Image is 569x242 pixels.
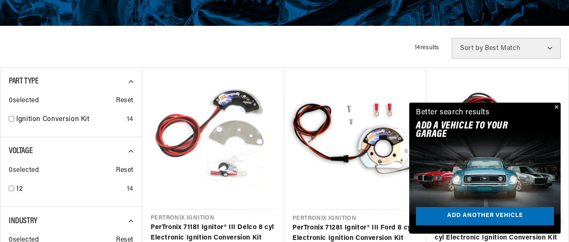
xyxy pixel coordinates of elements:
[416,122,533,139] h2: Add A VEHICLE to your garage
[416,107,490,119] div: Better search results
[127,114,133,125] div: 14
[116,96,133,106] span: Reset
[9,77,38,86] span: Part Type
[116,165,133,176] span: Reset
[460,45,483,52] span: Sort by
[9,96,39,106] span: 0 selected
[415,45,439,51] span: 14 results
[452,38,561,59] select: Sort by
[9,217,38,225] span: Industry
[9,165,39,176] span: 0 selected
[127,184,133,195] div: 14
[551,103,561,113] button: Close
[16,114,123,125] a: Ignition Conversion Kit
[16,184,123,195] a: 12
[9,147,33,155] span: Voltage
[416,207,554,226] a: Add another vehicle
